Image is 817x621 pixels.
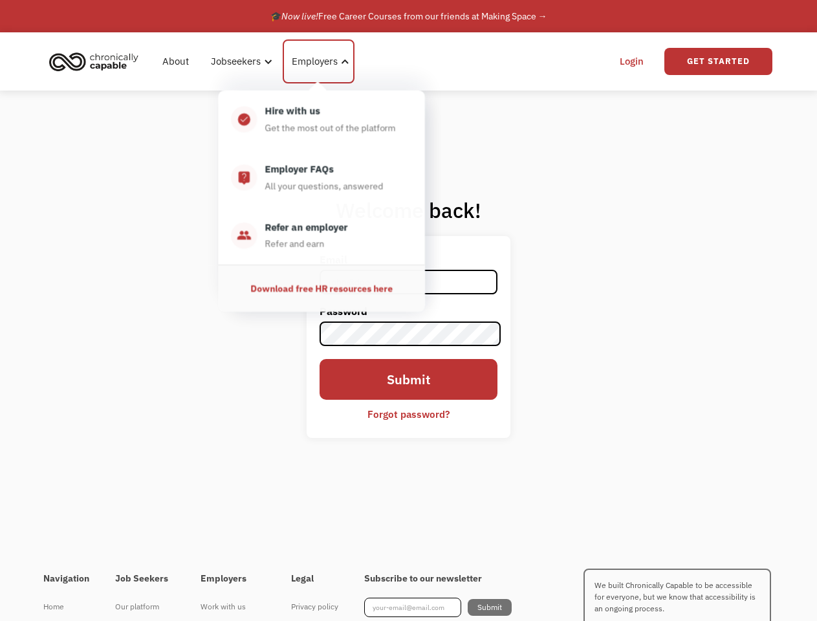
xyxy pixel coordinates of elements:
[265,103,320,118] div: Hire with us
[265,120,396,135] div: Get the most out of the platform
[43,599,89,615] div: Home
[203,41,276,82] div: Jobseekers
[364,573,512,585] h4: Subscribe to our newsletter
[364,598,512,617] form: Footer Newsletter
[115,598,175,616] a: Our platform
[291,598,338,616] a: Privacy policy
[320,249,498,424] form: Email Form 2
[664,48,772,75] a: Get Started
[320,359,498,399] input: Submit
[201,573,265,585] h4: Employers
[115,573,175,585] h4: Job Seekers
[468,599,512,616] input: Submit
[218,206,424,265] a: peopleRefer an employerRefer and earn
[612,41,651,82] a: Login
[291,573,338,585] h4: Legal
[283,39,354,83] div: Employers
[201,598,265,616] a: Work with us
[281,10,318,22] em: Now live!
[237,169,251,185] div: live_help
[115,599,175,615] div: Our platform
[358,403,459,425] a: Forgot password?
[218,91,424,149] a: check_circle_outlineHire with usGet the most out of the platform
[265,219,347,235] div: Refer an employer
[291,599,338,615] div: Privacy policy
[45,47,148,76] a: home
[237,228,251,243] div: people
[292,54,338,69] div: Employers
[218,148,424,206] a: live_helpEmployer FAQsAll your questions, answered
[231,278,412,299] a: Download free HR resources here
[43,573,89,585] h4: Navigation
[155,41,197,82] a: About
[270,8,547,24] div: 🎓 Free Career Courses from our friends at Making Space →
[265,161,334,177] div: Employer FAQs
[43,598,89,616] a: Home
[265,236,324,252] div: Refer and earn
[265,178,383,193] div: All your questions, answered
[201,599,265,615] div: Work with us
[364,598,461,617] input: your-email@email.com
[45,47,142,76] img: Chronically Capable logo
[211,54,261,69] div: Jobseekers
[367,406,450,422] div: Forgot password?
[237,111,251,127] div: check_circle_outline
[250,281,393,296] div: Download free HR resources here
[218,84,424,312] nav: Employers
